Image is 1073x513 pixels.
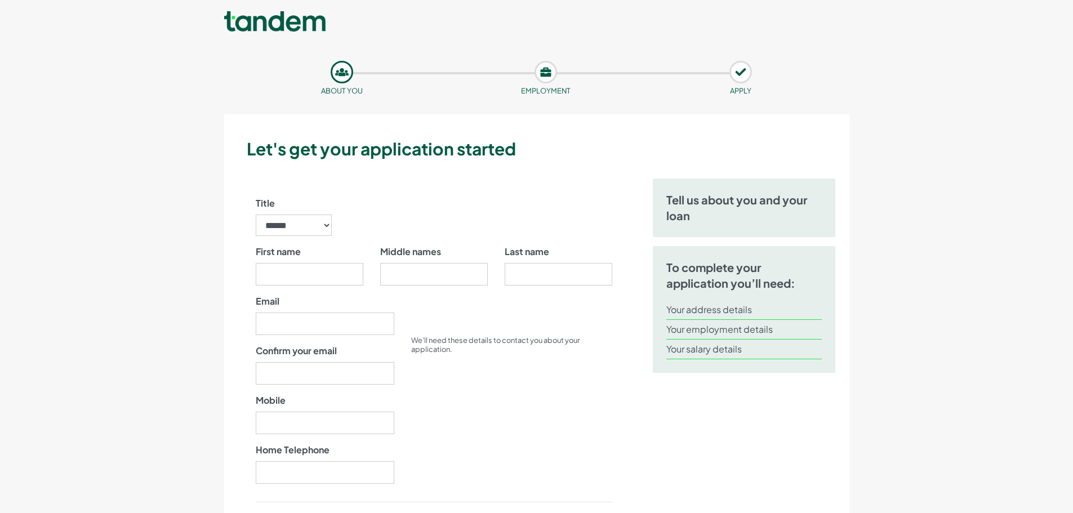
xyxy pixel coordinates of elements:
small: We’ll need these details to contact you about your application. [411,336,580,354]
li: Your address details [666,300,822,320]
label: First name [256,245,301,258]
label: Mobile [256,394,286,407]
h5: Tell us about you and your loan [666,192,822,224]
label: Email [256,295,279,308]
li: Your salary details [666,340,822,359]
small: About you [321,86,363,95]
li: Your employment details [666,320,822,340]
label: Confirm your email [256,344,337,358]
small: Employment [521,86,571,95]
label: Title [256,197,275,210]
h5: To complete your application you’ll need: [666,260,822,291]
small: APPLY [730,86,751,95]
label: Last name [505,245,549,258]
label: Home Telephone [256,443,330,457]
label: Middle names [380,245,441,258]
h3: Let's get your application started [247,137,845,160]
